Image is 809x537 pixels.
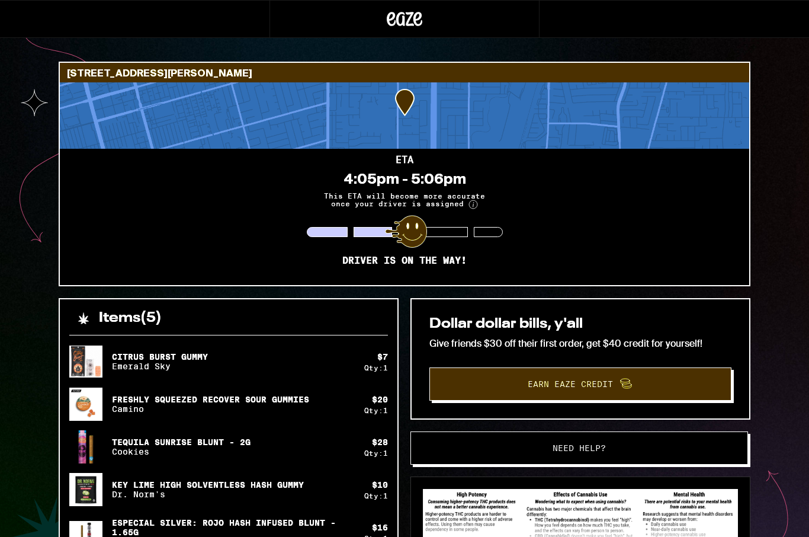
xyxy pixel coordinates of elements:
[112,518,355,537] p: Especial Silver: Rojo Hash Infused Blunt - 1.65g
[69,422,102,472] img: Cookies - Tequila Sunrise Blunt - 2g
[112,395,309,404] p: Freshly Squeezed Recover Sour Gummies
[112,480,304,490] p: Key Lime High Solventless Hash Gummy
[396,155,413,165] h2: ETA
[429,367,731,401] button: Earn Eaze Credit
[69,346,102,378] img: Emerald Sky - Citrus Burst Gummy
[364,449,388,457] div: Qty: 1
[364,364,388,372] div: Qty: 1
[429,317,731,331] h2: Dollar dollar bills, y'all
[112,362,208,371] p: Emerald Sky
[69,388,102,421] img: Camino - Freshly Squeezed Recover Sour Gummies
[342,255,467,267] p: Driver is on the way!
[410,431,748,465] button: Need help?
[69,472,102,507] img: Dr. Norm's - Key Lime High Solventless Hash Gummy
[528,380,613,388] span: Earn Eaze Credit
[112,404,309,414] p: Camino
[112,352,208,362] p: Citrus Burst Gummy
[372,480,388,490] div: $ 10
[112,447,251,456] p: Cookies
[343,171,466,187] div: 4:05pm - 5:06pm
[99,311,162,325] h2: Items ( 5 )
[372,395,388,404] div: $ 20
[364,492,388,500] div: Qty: 1
[60,63,749,82] div: [STREET_ADDRESS][PERSON_NAME]
[372,437,388,447] div: $ 28
[27,8,52,19] span: Help
[316,192,493,209] span: This ETA will become more accurate once your driver is assigned
[364,407,388,414] div: Qty: 1
[553,444,606,452] span: Need help?
[377,352,388,362] div: $ 7
[429,337,731,350] p: Give friends $30 off their first order, get $40 credit for yourself!
[112,437,251,447] p: Tequila Sunrise Blunt - 2g
[112,490,304,499] p: Dr. Norm's
[372,523,388,532] div: $ 16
